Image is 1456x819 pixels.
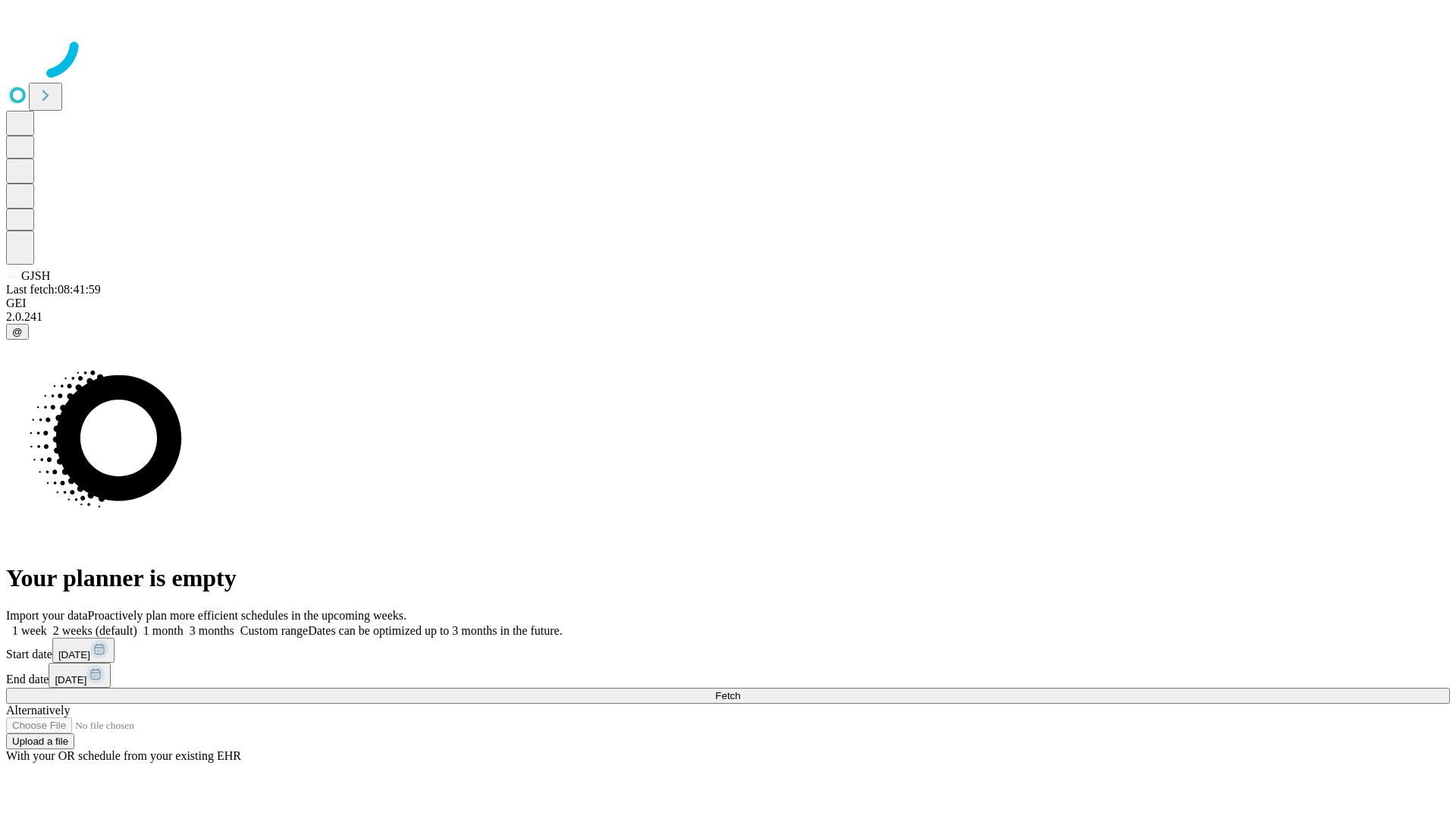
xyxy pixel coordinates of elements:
[53,624,137,637] span: 2 weeks (default)
[143,624,184,637] span: 1 month
[6,564,1450,592] h1: Your planner is empty
[308,624,562,637] span: Dates can be optimized up to 3 months in the future.
[240,624,308,637] span: Custom range
[190,624,234,637] span: 3 months
[6,609,88,622] span: Import your data
[55,674,86,686] span: [DATE]
[12,624,47,637] span: 1 week
[6,733,74,749] button: Upload a file
[6,638,1450,663] div: Start date
[6,283,101,296] span: Last fetch: 08:41:59
[58,649,90,661] span: [DATE]
[6,704,70,717] span: Alternatively
[6,310,1450,324] div: 2.0.241
[6,297,1450,310] div: GEI
[49,663,111,688] button: [DATE]
[6,749,241,762] span: With your OR schedule from your existing EHR
[52,638,115,663] button: [DATE]
[21,269,50,282] span: GJSH
[715,690,740,701] span: Fetch
[6,663,1450,688] div: End date
[88,609,406,622] span: Proactively plan more efficient schedules in the upcoming weeks.
[12,326,23,337] span: @
[6,324,29,340] button: @
[6,688,1450,704] button: Fetch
